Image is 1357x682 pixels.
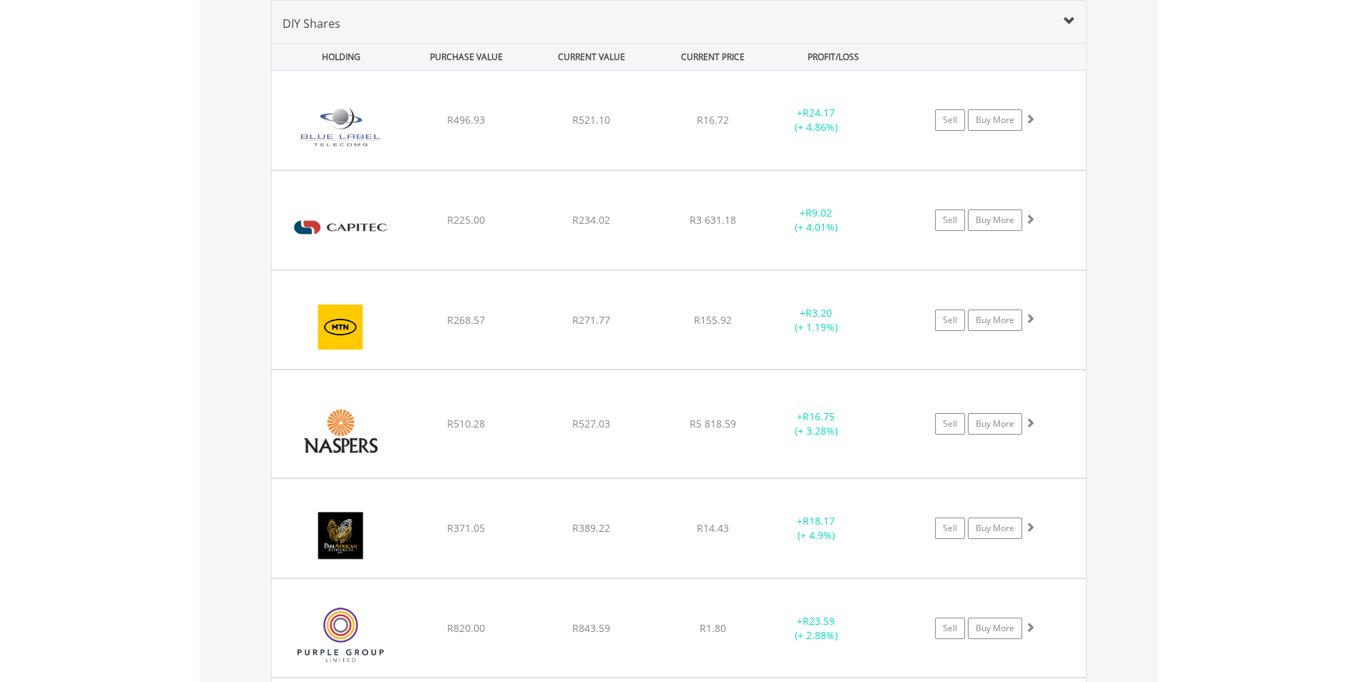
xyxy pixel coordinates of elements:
[279,497,402,574] img: EQU.ZA.PAN.png
[763,614,871,643] div: + (+ 2.88%)
[283,16,341,31] span: DIY Shares
[572,521,610,535] span: R389.22
[572,313,610,327] span: R271.77
[968,310,1022,331] a: Buy More
[805,306,832,320] span: R3.20
[968,109,1022,131] a: Buy More
[572,417,610,430] span: R527.03
[531,44,653,70] div: CURRENT VALUE
[805,206,832,219] span: R9.02
[700,621,726,635] span: R1.80
[279,597,402,673] img: EQU.ZA.PPE.png
[572,213,610,227] span: R234.02
[935,618,965,639] a: Sell
[655,44,769,70] div: CURRENT PRICE
[279,189,402,266] img: EQU.ZA.CPI.png
[447,417,485,430] span: R510.28
[763,206,871,234] div: + (+ 4.01%)
[803,106,835,119] span: R24.17
[279,289,402,365] img: EQU.ZA.MTN.png
[572,621,610,635] span: R843.59
[763,306,871,335] div: + (+ 1.19%)
[447,621,485,635] span: R820.00
[803,514,835,528] span: R18.17
[935,413,965,435] a: Sell
[803,614,835,628] span: R23.59
[447,521,485,535] span: R371.05
[935,109,965,131] a: Sell
[690,213,736,227] span: R3 631.18
[763,410,871,438] div: + (+ 3.28%)
[803,410,835,423] span: R16.75
[968,413,1022,435] a: Buy More
[968,618,1022,639] a: Buy More
[697,113,729,127] span: R16.72
[935,518,965,539] a: Sell
[447,113,485,127] span: R496.93
[406,44,528,70] div: PURCHASE VALUE
[273,44,403,70] div: HOLDING
[690,417,736,430] span: R5 818.59
[279,388,402,474] img: EQU.ZA.NPN.png
[968,518,1022,539] a: Buy More
[447,213,485,227] span: R225.00
[572,113,610,127] span: R521.10
[773,44,895,70] div: PROFIT/LOSS
[763,514,871,543] div: + (+ 4.9%)
[697,521,729,535] span: R14.43
[694,313,732,327] span: R155.92
[447,313,485,327] span: R268.57
[279,89,402,166] img: EQU.ZA.BLU.png
[968,209,1022,231] a: Buy More
[763,106,871,134] div: + (+ 4.86%)
[935,310,965,331] a: Sell
[935,209,965,231] a: Sell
